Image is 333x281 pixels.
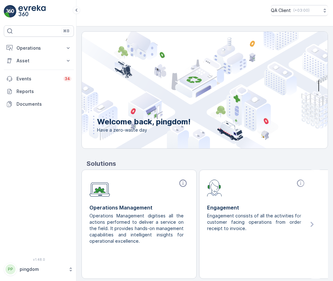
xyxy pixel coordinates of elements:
button: QA Client(+03:00) [271,5,328,16]
img: logo [4,5,16,18]
p: Events [16,76,60,82]
p: Operations [16,45,61,51]
p: Engagement [207,204,306,211]
p: Operations Management [89,204,189,211]
img: module-icon [89,179,110,197]
img: city illustration [53,32,328,148]
a: Documents [4,98,74,110]
button: Operations [4,42,74,54]
p: Reports [16,88,71,95]
p: Engagement consists of all the activities for customer facing operations from order receipt to in... [207,213,301,232]
div: PP [5,264,16,274]
p: QA Client [271,7,291,14]
p: Welcome back, pingdom! [97,117,191,127]
p: Asset [16,58,61,64]
span: v 1.48.0 [4,258,74,261]
img: logo_light-DOdMpM7g.png [18,5,46,18]
p: Documents [16,101,71,107]
img: module-icon [207,179,222,197]
p: ⌘B [63,28,69,34]
p: Solutions [87,159,328,168]
button: PPpingdom [4,263,74,276]
p: pingdom [20,266,65,272]
p: ( +03:00 ) [293,8,310,13]
a: Events34 [4,72,74,85]
span: Have a zero-waste day [97,127,191,133]
button: Asset [4,54,74,67]
a: Reports [4,85,74,98]
p: 34 [65,76,70,81]
p: Operations Management digitises all the actions performed to deliver a service on the field. It p... [89,213,184,244]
